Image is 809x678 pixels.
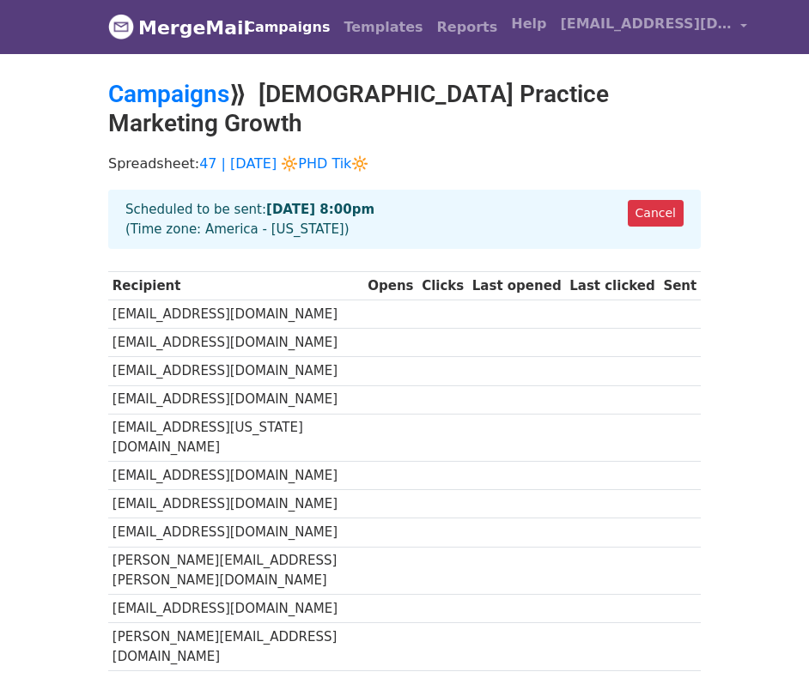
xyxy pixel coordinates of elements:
[660,272,701,300] th: Sent
[108,490,363,518] td: [EMAIL_ADDRESS][DOMAIN_NAME]
[553,7,754,47] a: [EMAIL_ADDRESS][DOMAIN_NAME]
[108,300,363,329] td: [EMAIL_ADDRESS][DOMAIN_NAME]
[108,190,701,249] div: Scheduled to be sent: (Time zone: America - [US_STATE])
[468,272,565,300] th: Last opened
[108,518,363,547] td: [EMAIL_ADDRESS][DOMAIN_NAME]
[108,9,224,45] a: MergeMail
[108,357,363,385] td: [EMAIL_ADDRESS][DOMAIN_NAME]
[199,155,368,172] a: 47 | [DATE] 🔆PHD Tik🔆
[108,547,363,595] td: [PERSON_NAME][EMAIL_ADDRESS][PERSON_NAME][DOMAIN_NAME]
[108,623,363,671] td: [PERSON_NAME][EMAIL_ADDRESS][DOMAIN_NAME]
[108,462,363,490] td: [EMAIL_ADDRESS][DOMAIN_NAME]
[108,329,363,357] td: [EMAIL_ADDRESS][DOMAIN_NAME]
[504,7,553,41] a: Help
[266,202,374,217] strong: [DATE] 8:00pm
[560,14,732,34] span: [EMAIL_ADDRESS][DOMAIN_NAME]
[337,10,429,45] a: Templates
[238,10,337,45] a: Campaigns
[108,80,701,137] h2: ⟫ [DEMOGRAPHIC_DATA] Practice Marketing Growth
[430,10,505,45] a: Reports
[108,272,363,300] th: Recipient
[108,154,701,173] p: Spreadsheet:
[108,14,134,39] img: MergeMail logo
[108,414,363,462] td: [EMAIL_ADDRESS][US_STATE][DOMAIN_NAME]
[108,80,229,108] a: Campaigns
[417,272,468,300] th: Clicks
[565,272,659,300] th: Last clicked
[108,595,363,623] td: [EMAIL_ADDRESS][DOMAIN_NAME]
[363,272,417,300] th: Opens
[628,200,684,227] a: Cancel
[108,385,363,414] td: [EMAIL_ADDRESS][DOMAIN_NAME]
